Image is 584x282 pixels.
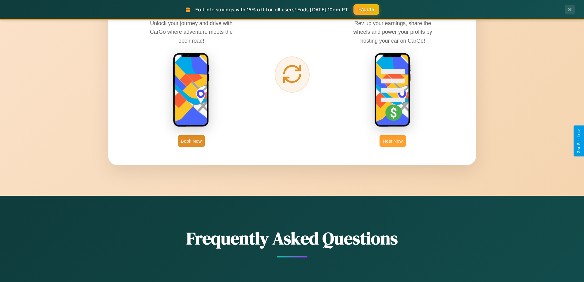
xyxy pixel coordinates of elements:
button: FALL15 [353,4,379,15]
div: Give Feedback [577,129,581,153]
p: Unlock your journey and drive with CarGo where adventure meets the open road! [145,19,237,45]
img: rent phone [173,53,210,128]
p: Rev up your earnings, share the wheels and power your profits by hosting your car on CarGo! [347,19,439,45]
button: Book Now [178,135,205,147]
button: Host Now [380,135,406,147]
h2: Frequently Asked Questions [108,226,476,250]
img: host phone [374,53,411,128]
span: Fall into savings with 15% off for all users! Ends [DATE] 10am PT. [195,6,349,13]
